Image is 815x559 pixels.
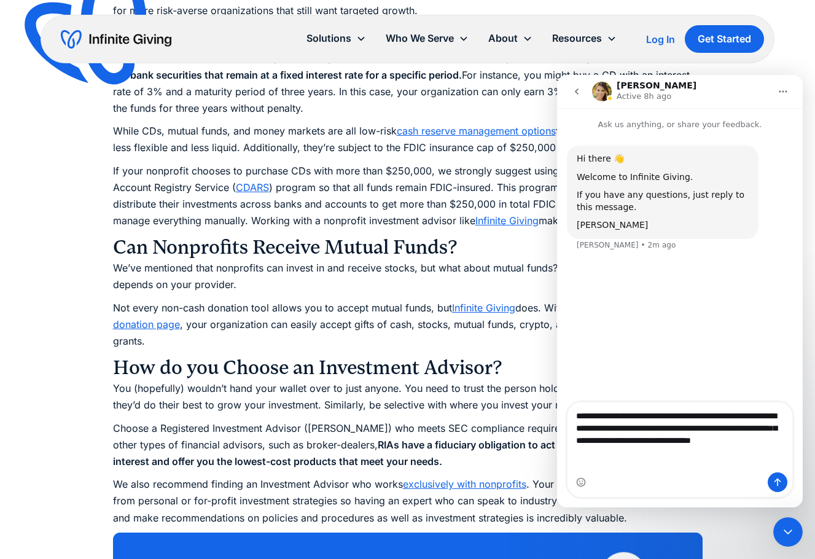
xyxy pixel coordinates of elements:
[113,302,665,330] a: asset donation page
[113,420,703,471] p: Choose a Registered Investment Advisor ([PERSON_NAME]) who meets SEC compliance requirements to m...
[113,260,703,293] p: We’ve mentioned that nonprofits can invest in and receive stocks, but what about mutual funds? Th...
[113,235,703,260] h3: Can Nonprofits Receive Mutual Funds?
[557,75,803,507] iframe: Intercom live chat
[488,30,518,47] div: About
[113,356,703,380] h3: How do you Choose an Investment Advisor?
[403,478,526,490] a: exclusively with nonprofits
[113,50,703,117] p: For instance, you might buy a CD with an interest rate of 3% and a maturity period of three years...
[113,163,703,230] p: If your nonprofit chooses to purchase CDs with more than $250,000, we strongly suggest using a Ce...
[236,181,269,193] a: CDARS
[397,125,556,137] a: cash reserve management options
[113,380,703,413] p: You (hopefully) wouldn’t hand your wallet over to just anyone. You need to trust the person holdi...
[685,25,764,53] a: Get Started
[773,517,803,547] iframe: Intercom live chat
[113,439,668,467] strong: RIAs have a fiduciary obligation to act in your nonprofit’s best interest and offer you the lowes...
[646,34,675,44] div: Log In
[113,52,696,80] strong: Like other traditional investment options, nonprofits can invest in Certificates of Deposit (CDs)...
[386,30,454,47] div: Who We Serve
[297,25,376,52] div: Solutions
[452,302,515,314] a: Infinite Giving
[113,476,703,526] p: We also recommend finding an Investment Advisor who works . Your needs as an NPO vary greatly fro...
[478,25,542,52] div: About
[646,32,675,47] a: Log In
[113,300,703,350] p: Not every non-cash donation tool allows you to accept mutual funds, but does. With our all-inclus...
[542,25,626,52] div: Resources
[113,123,703,156] p: While CDs, mutual funds, and money markets are all low-risk for nonprofits, CDs tend to be less f...
[552,30,602,47] div: Resources
[61,29,171,49] a: home
[306,30,351,47] div: Solutions
[376,25,478,52] div: Who We Serve
[475,214,539,227] a: Infinite Giving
